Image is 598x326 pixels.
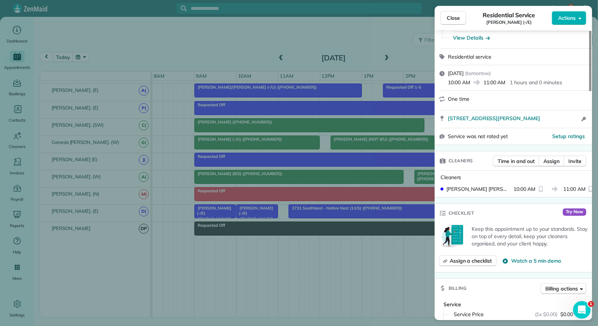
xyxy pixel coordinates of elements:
[465,70,491,77] span: ( tomorrow )
[545,285,578,292] span: Billing actions
[448,115,540,122] span: [STREET_ADDRESS][PERSON_NAME]
[441,174,461,181] span: Cleaners
[493,156,539,167] button: Time in and out
[449,308,586,320] button: Service Price(1x $0.00)$0.00
[448,96,469,102] span: One time
[563,208,586,216] span: Try Now
[447,14,460,22] span: Close
[588,301,594,307] span: 1
[448,53,491,60] span: Residential service
[553,133,585,140] button: Setup ratings
[553,133,585,140] span: Setup ratings
[449,210,474,217] span: Checklist
[483,79,506,86] span: 11:00 AM
[511,257,561,264] span: Watch a 5 min demo
[441,11,466,25] button: Close
[448,79,470,86] span: 10:00 AM
[513,185,536,193] span: 10:00 AM
[486,19,532,25] span: [PERSON_NAME] (-/E)
[450,257,492,264] span: Assign a checklist
[558,14,576,22] span: Actions
[510,79,562,86] p: 1 hours and 0 minutes
[448,115,579,122] a: [STREET_ADDRESS][PERSON_NAME]
[498,158,535,165] span: Time in and out
[449,285,467,292] span: Billing
[502,257,561,264] button: Watch a 5 min demo
[448,70,464,77] span: [DATE]
[446,185,510,193] span: [PERSON_NAME] [PERSON_NAME]. (E)
[539,156,564,167] button: Assign
[564,185,586,193] span: 11:00 AM
[443,301,461,308] span: Service
[448,133,508,140] span: Service was not rated yet
[453,34,490,41] button: View Details
[579,115,588,123] button: Open access information
[568,158,582,165] span: Invite
[483,11,535,19] span: Residential Service
[560,311,573,318] span: $0.00
[564,156,586,167] button: Invite
[454,311,484,318] span: Service Price
[535,311,558,318] span: (1x $0.00)
[449,157,473,164] span: Cleaners
[472,225,588,247] p: Keep this appointment up to your standards. Stay on top of every detail, keep your cleaners organ...
[573,301,591,319] iframe: Intercom live chat
[543,158,560,165] span: Assign
[439,255,497,266] button: Assign a checklist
